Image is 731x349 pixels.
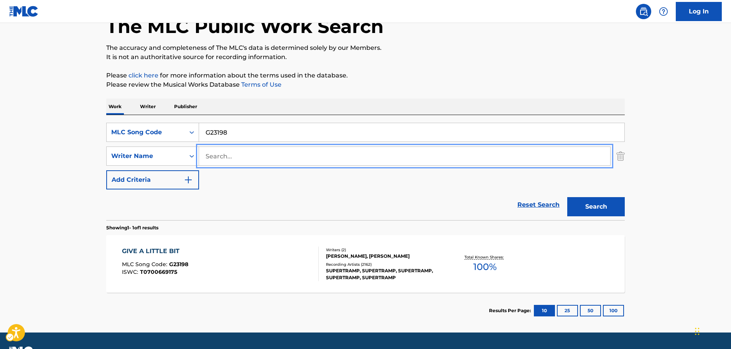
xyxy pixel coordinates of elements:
[106,224,158,231] p: Showing 1 - 1 of 1 results
[106,235,625,293] a: GIVE A LITTLE BITMLC Song Code:G23198ISWC:T0700669175Writers (2)[PERSON_NAME], [PERSON_NAME]Recor...
[106,15,384,38] h1: The MLC Public Work Search
[695,320,700,343] div: Drag
[326,267,442,281] div: SUPERTRAMP, SUPERTRAMP, SUPERTRAMP, SUPERTRAMP, SUPERTRAMP
[140,268,177,275] span: T0700669175
[639,7,648,16] img: search
[106,53,625,62] p: It is not an authoritative source for recording information.
[106,80,625,89] p: Please review the Musical Works Database
[534,305,555,316] button: 10
[122,247,188,256] div: GIVE A LITTLE BIT
[567,197,625,216] button: Search
[693,312,731,349] div: Chat Widget
[514,196,563,213] a: Reset Search
[676,2,722,21] a: Log In
[106,43,625,53] p: The accuracy and completeness of The MLC's data is determined solely by our Members.
[326,262,442,267] div: Recording Artists ( 2162 )
[106,123,625,220] form: Search Form
[693,312,731,349] iframe: Hubspot Iframe
[473,260,497,274] span: 100 %
[138,99,158,115] p: Writer
[122,261,169,268] span: MLC Song Code :
[199,123,624,142] input: Search...
[580,305,601,316] button: 50
[326,253,442,260] div: [PERSON_NAME], [PERSON_NAME]
[184,175,193,184] img: 9d2ae6d4665cec9f34b9.svg
[128,72,158,79] a: click here
[240,81,282,88] a: Terms of Use
[616,147,625,166] img: Delete Criterion
[489,307,533,314] p: Results Per Page:
[111,128,180,137] div: MLC Song Code
[199,147,610,165] input: Search...
[9,6,39,17] img: MLC Logo
[106,99,124,115] p: Work
[169,261,188,268] span: G23198
[557,305,578,316] button: 25
[111,151,180,161] div: Writer Name
[172,99,199,115] p: Publisher
[122,268,140,275] span: ISWC :
[326,247,442,253] div: Writers ( 2 )
[659,7,668,16] img: help
[603,305,624,316] button: 100
[106,170,199,189] button: Add Criteria
[464,254,505,260] p: Total Known Shares:
[106,71,625,80] p: Please for more information about the terms used in the database.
